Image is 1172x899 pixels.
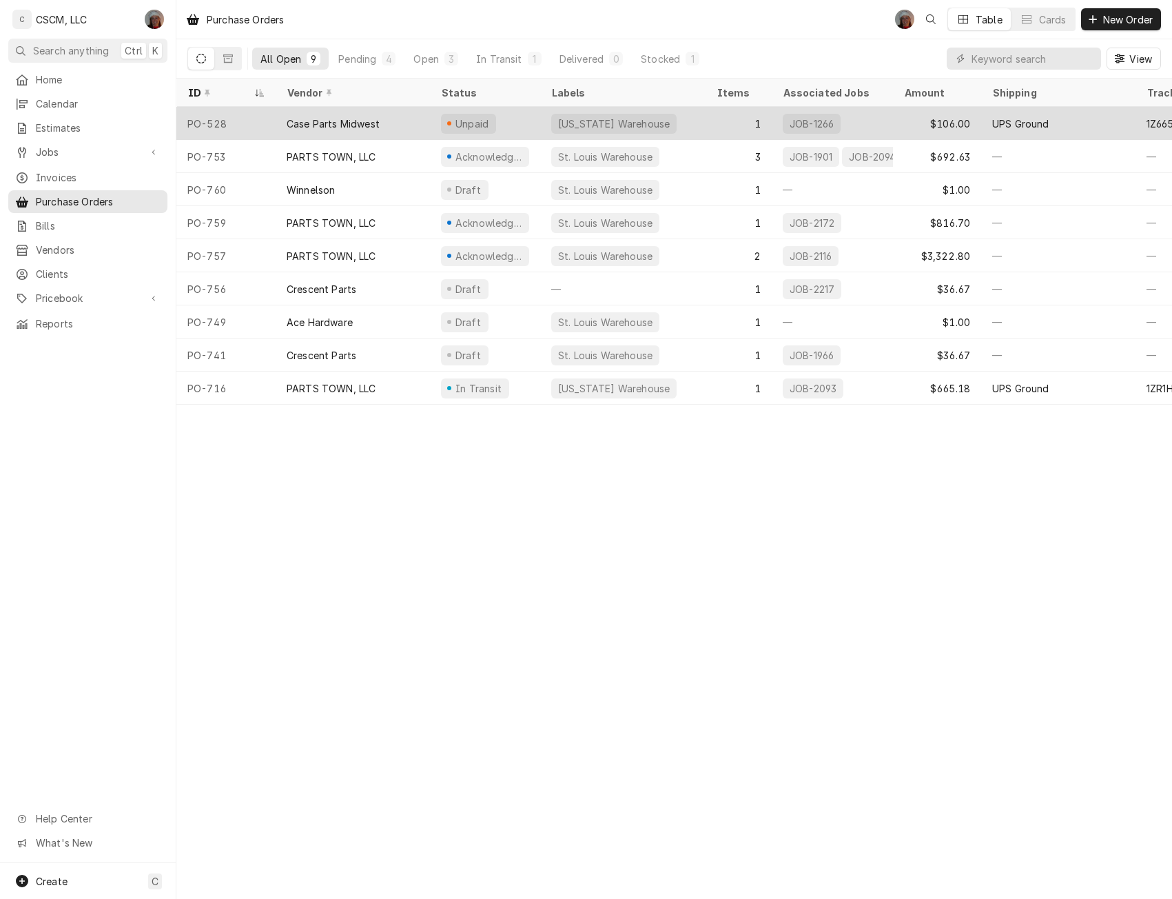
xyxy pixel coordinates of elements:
div: Labels [551,85,695,100]
div: All Open [260,52,301,66]
div: In Transit [476,52,522,66]
a: Purchase Orders [8,190,167,213]
div: [US_STATE] Warehouse [557,117,671,131]
div: UPS Ground [992,381,1049,396]
div: 1 [706,372,772,405]
div: Delivered [559,52,604,66]
div: 4 [384,52,393,66]
div: $36.67 [893,339,981,372]
div: $1.00 [893,305,981,339]
div: Dena Vecchetti's Avatar [895,10,914,29]
div: St. Louis Warehouse [557,348,654,363]
a: Go to Jobs [8,141,167,163]
div: 3 [447,52,455,66]
span: Bills [36,219,161,233]
div: JOB-2116 [788,249,833,263]
span: Ctrl [125,43,143,58]
div: DV [895,10,914,29]
span: View [1127,52,1155,66]
div: PARTS TOWN, LLC [287,381,376,396]
div: PO-757 [176,239,276,272]
div: JOB-2217 [788,282,836,296]
div: PO-528 [176,107,276,140]
a: Reports [8,312,167,335]
div: 9 [309,52,318,66]
div: St. Louis Warehouse [557,315,654,330]
span: Home [36,72,161,87]
div: Status [441,85,526,100]
div: 1 [706,206,772,239]
div: Ace Hardware [287,315,353,330]
div: PO-716 [176,372,276,405]
div: In Transit [454,381,504,396]
div: PO-760 [176,173,276,206]
div: 0 [612,52,620,66]
span: Create [36,876,68,887]
div: Draft [453,348,483,363]
div: Amount [904,85,967,100]
a: Go to Help Center [8,807,167,830]
div: St. Louis Warehouse [557,216,654,230]
div: PO-749 [176,305,276,339]
div: 1 [531,52,539,66]
div: $692.63 [893,140,981,173]
a: Bills [8,214,167,237]
div: C [12,10,32,29]
div: Shipping [992,85,1124,100]
div: St. Louis Warehouse [557,249,654,263]
div: PARTS TOWN, LLC [287,216,376,230]
div: $665.18 [893,372,981,405]
div: Vendor [287,85,416,100]
div: $3,322.80 [893,239,981,272]
a: Go to Pricebook [8,287,167,310]
span: Purchase Orders [36,194,161,209]
div: PO-759 [176,206,276,239]
div: 1 [706,107,772,140]
div: 3 [706,140,772,173]
a: Estimates [8,117,167,139]
div: JOB-1966 [788,348,835,363]
div: Open [413,52,439,66]
div: Acknowledged [454,249,524,263]
div: 2 [706,239,772,272]
div: JOB-1266 [788,117,835,131]
button: New Order [1081,8,1161,30]
div: — [981,140,1135,173]
div: 1 [706,272,772,305]
div: Pending [338,52,376,66]
span: Invoices [36,170,161,185]
a: Vendors [8,239,167,261]
div: Items [717,85,758,100]
div: JOB-2093 [788,381,838,396]
div: PO-741 [176,339,276,372]
div: UPS Ground [992,117,1049,131]
span: Calendar [36,97,161,111]
div: St. Louis Warehouse [557,150,654,164]
span: C [152,874,158,889]
div: — [981,339,1135,372]
span: Pricebook [36,291,140,305]
a: Go to What's New [8,831,167,854]
a: Clients [8,263,167,285]
div: — [772,305,893,339]
div: St. Louis Warehouse [557,183,654,197]
div: — [981,272,1135,305]
div: Draft [453,315,483,330]
span: Jobs [36,145,140,159]
div: JOB-1901 [788,150,834,164]
a: Invoices [8,166,167,189]
div: Table [976,12,1003,27]
div: Unpaid [453,117,491,131]
div: Dena Vecchetti's Avatar [145,10,164,29]
button: Open search [920,8,942,30]
div: JOB-2172 [788,216,836,230]
div: Acknowledged [454,150,524,164]
div: Stocked [641,52,680,66]
div: 1 [706,339,772,372]
div: DV [145,10,164,29]
div: $1.00 [893,173,981,206]
span: Search anything [33,43,109,58]
div: — [981,173,1135,206]
button: Search anythingCtrlK [8,39,167,63]
div: [US_STATE] Warehouse [557,381,671,396]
